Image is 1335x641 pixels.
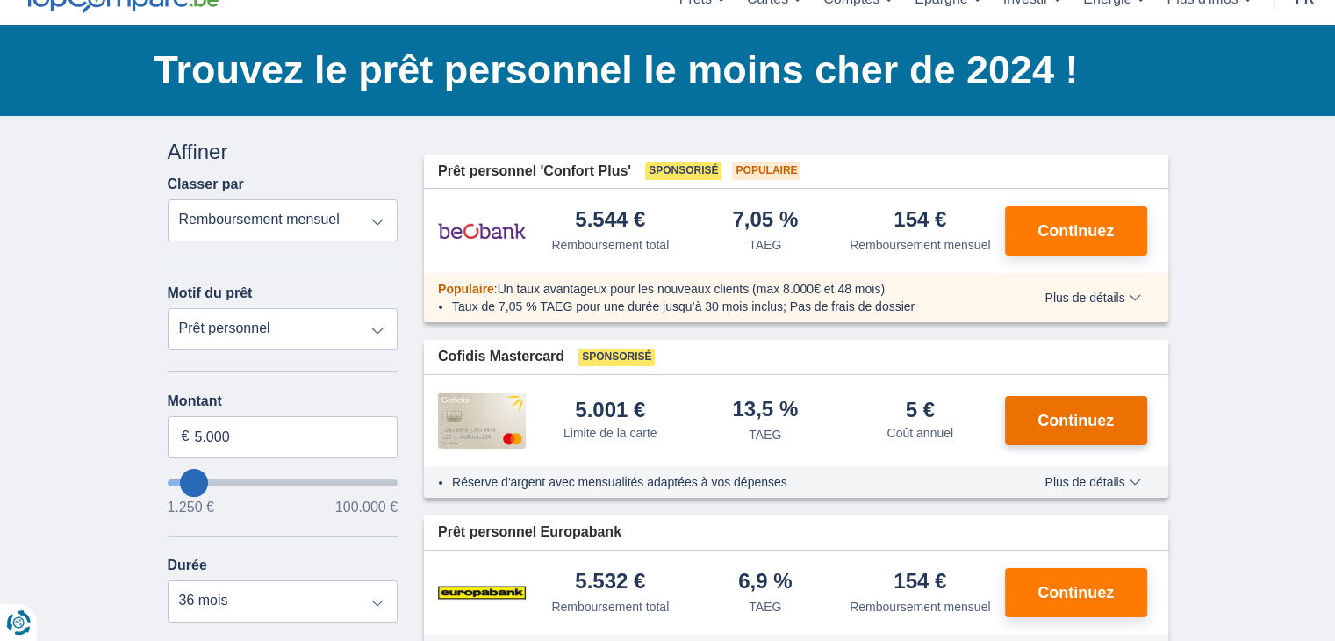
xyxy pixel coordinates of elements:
div: Remboursement total [551,236,669,254]
div: : [424,280,1008,298]
div: 5.544 € [575,209,645,233]
div: 7,05 % [732,209,798,233]
span: € [182,427,190,447]
label: Classer par [168,176,244,192]
div: Remboursement total [551,598,669,616]
img: pret personnel Cofidis CC [438,393,526,449]
div: 5.532 € [575,571,645,594]
span: Populaire [438,282,494,296]
span: Continuez [1037,585,1114,601]
span: Prêt personnel Europabank [438,522,621,543]
label: Montant [168,393,398,409]
div: 5.001 € [575,400,645,421]
span: 100.000 € [335,501,398,515]
div: TAEG [749,236,781,254]
div: Remboursement mensuel [850,236,990,254]
div: TAEG [749,426,781,443]
span: Plus de détails [1044,292,1140,304]
span: Cofidis Mastercard [438,347,564,367]
span: Sponsorisé [645,162,721,180]
span: Plus de détails [1044,476,1140,488]
img: pret personnel Beobank [438,209,526,253]
span: Un taux avantageux pour les nouveaux clients (max 8.000€ et 48 mois) [498,282,885,296]
div: 154 € [894,571,946,594]
button: Plus de détails [1031,475,1153,489]
button: Plus de détails [1031,291,1153,305]
div: Remboursement mensuel [850,598,990,616]
div: 13,5 % [732,399,798,422]
div: 6,9 % [738,571,792,594]
button: Continuez [1005,206,1147,256]
span: Populaire [732,162,800,180]
li: Réserve d'argent avec mensualités adaptées à vos dépenses [452,473,994,491]
label: Motif du prêt [168,285,253,301]
div: 5 € [906,400,935,421]
button: Continuez [1005,568,1147,617]
h1: Trouvez le prêt personnel le moins cher de 2024 ! [154,43,1168,97]
button: Continuez [1005,396,1147,445]
div: TAEG [749,598,781,616]
div: 154 € [894,209,946,233]
span: Prêt personnel 'Confort Plus' [438,162,631,182]
div: Affiner [168,137,398,167]
div: Coût annuel [886,424,953,442]
span: Sponsorisé [578,349,655,366]
span: Continuez [1037,223,1114,239]
li: Taux de 7,05 % TAEG pour une durée jusqu’à 30 mois inclus; Pas de frais de dossier [452,298,994,315]
label: Durée [168,558,207,573]
img: pret personnel Europabank [438,571,526,615]
input: wantToBorrow [168,479,398,486]
span: Continuez [1037,413,1114,429]
span: 1.250 € [168,501,214,515]
div: Limite de la carte [563,424,657,442]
